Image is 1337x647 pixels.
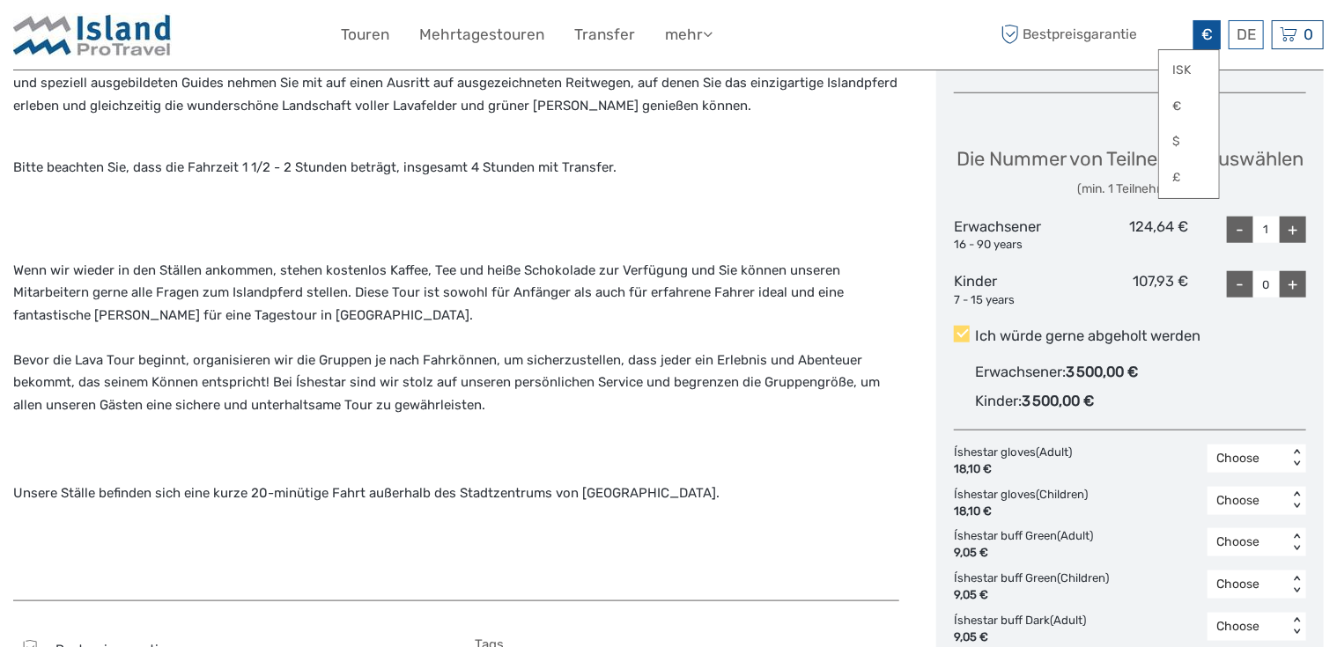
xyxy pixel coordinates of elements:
[13,260,899,417] p: Wenn wir wieder in den Ställen ankommen, stehen kostenlos Kaffee, Tee und heiße Schokolade zur Ve...
[1289,617,1304,636] div: < >
[954,237,1071,254] div: 16 - 90 years
[996,20,1189,49] span: Bestpreisgarantie
[1159,162,1219,194] a: £
[1216,450,1279,467] div: Choose
[1227,271,1253,298] div: -
[341,22,389,48] a: Touren
[954,545,1093,562] div: 9,05 €
[954,528,1102,562] div: Íshestar buff Green (Adult)
[1071,217,1188,254] div: 124,64 €
[574,22,635,48] a: Transfer
[976,364,1067,380] span: Erwachsener :
[954,271,1071,308] div: Kinder
[1280,217,1306,243] div: +
[976,393,1023,409] span: Kinder :
[1227,217,1253,243] div: -
[1159,126,1219,158] a: $
[954,504,1088,520] div: 18,10 €
[1289,450,1304,468] div: < >
[13,13,172,56] img: Iceland ProTravel
[13,50,899,118] p: Unsere freundlichen Pferde und speziell ausgebildeten Guides nehmen Sie mit auf einen Ausritt auf...
[13,437,899,505] p: Unsere Ställe befinden sich eine kurze 20-minütige Fahrt außerhalb des Stadtzentrums von [GEOGRAP...
[954,445,1081,478] div: Íshestar gloves (Adult)
[954,487,1097,520] div: Íshestar gloves (Children)
[1159,55,1219,86] a: ISK
[957,180,1304,198] div: (min. 1 Teilnehmer)
[1216,576,1279,593] div: Choose
[1289,533,1304,552] div: < >
[1216,492,1279,510] div: Choose
[1301,26,1316,43] span: 0
[1071,271,1188,308] div: 107,93 €
[954,217,1071,254] div: Erwachsener
[13,157,899,180] p: Bitte beachten Sie, dass die Fahrzeit 1 1/2 - 2 Stunden beträgt, insgesamt 4 Stunden mit Transfer.
[665,22,713,48] a: mehr
[1216,533,1279,551] div: Choose
[954,613,1095,646] div: Íshestar buff Dark (Adult)
[1289,576,1304,594] div: < >
[1159,91,1219,122] a: €
[1201,26,1213,43] span: €
[954,326,1306,347] label: Ich würde gerne abgeholt werden
[1067,364,1139,380] span: 3 500,00 €
[1289,491,1304,510] div: < >
[954,629,1086,646] div: 9,05 €
[954,292,1071,309] div: 7 - 15 years
[1280,271,1306,298] div: +
[419,22,544,48] a: Mehrtagestouren
[1229,20,1264,49] div: DE
[203,27,224,48] button: Open LiveChat chat widget
[1023,393,1095,409] span: 3 500,00 €
[954,461,1072,478] div: 18,10 €
[954,587,1109,604] div: 9,05 €
[25,31,199,45] p: We're away right now. Please check back later!
[957,145,1304,197] div: Die Nummer von Teilnehmer auswählen
[1216,618,1279,636] div: Choose
[954,570,1118,604] div: Íshestar buff Green (Children)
